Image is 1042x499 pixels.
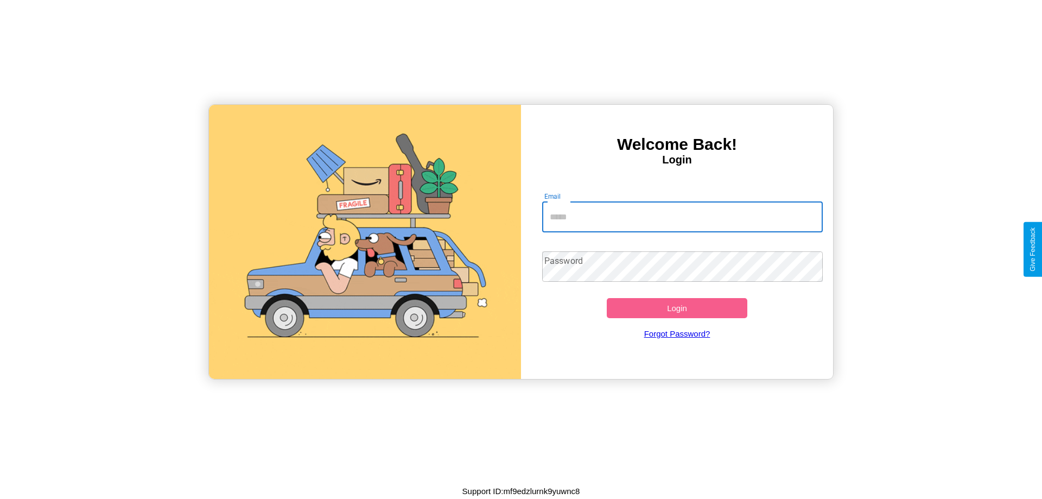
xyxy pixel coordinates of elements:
[521,135,833,154] h3: Welcome Back!
[607,298,747,318] button: Login
[209,105,521,379] img: gif
[537,318,818,349] a: Forgot Password?
[462,484,580,498] p: Support ID: mf9edzlurnk9yuwnc8
[521,154,833,166] h4: Login
[1029,228,1037,271] div: Give Feedback
[544,192,561,201] label: Email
